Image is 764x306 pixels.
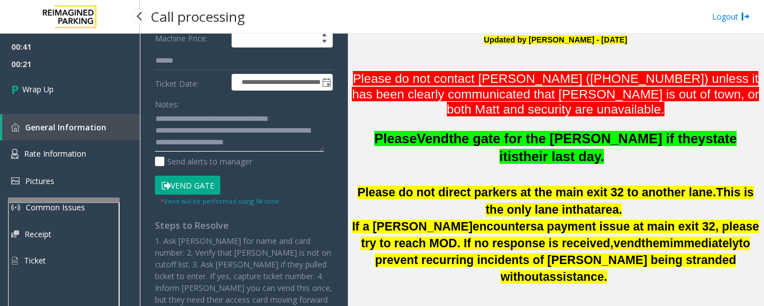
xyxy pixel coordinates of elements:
span: state [705,131,737,146]
span: Increase value [317,29,332,38]
label: Notes: [155,95,179,110]
span: vend [614,237,642,251]
span: . [713,186,716,199]
button: Vend Gate [155,176,220,195]
span: Please do not direct parkers at the main exit 32 to another lane [357,186,713,199]
img: 'icon' [11,149,18,159]
span: Vend [417,131,449,146]
label: Machine Price: [152,29,229,48]
span: assistance [543,270,604,284]
span: This is the only lane in [485,186,753,216]
a: General Information [2,114,140,140]
h3: Call processing [145,3,251,30]
span: Rate Information [24,148,86,159]
img: 'icon' [11,123,20,131]
span: their last day. [519,149,605,164]
span: area. [595,203,622,216]
img: 'icon' [11,177,20,185]
span: to prevent recurring incidents of [PERSON_NAME] being stranded without [375,237,750,284]
font: Please do not contact [PERSON_NAME] ([PHONE_NUMBER]) unless it has been clearly communicated that... [352,71,759,116]
span: . [604,270,607,284]
span: General Information [25,122,106,133]
span: Wrap Up [22,83,54,95]
span: Updated by [PERSON_NAME] - [DATE] [484,35,627,44]
span: Toggle popup [320,74,332,90]
h4: Steps to Resolve [155,220,333,231]
span: it [499,149,508,164]
span: is [508,149,519,164]
span: them [642,237,670,250]
span: Pictures [25,176,54,186]
span: Please [374,131,417,146]
span: that [573,203,595,217]
span: immediately [670,237,739,250]
label: Send alerts to manager [155,156,252,167]
img: logout [741,11,750,22]
small: Vend will be performed using 9# tone [161,197,279,205]
span: If a [PERSON_NAME] [352,220,473,233]
span: a payment issue at main exit 32, please try to reach MOD. If no response is received, [361,220,759,250]
span: the gate for the [PERSON_NAME] if they [449,131,706,146]
span: encounters [473,220,537,233]
span: Decrease value [317,38,332,47]
label: Ticket Date: [152,74,229,91]
a: Logout [712,11,750,22]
